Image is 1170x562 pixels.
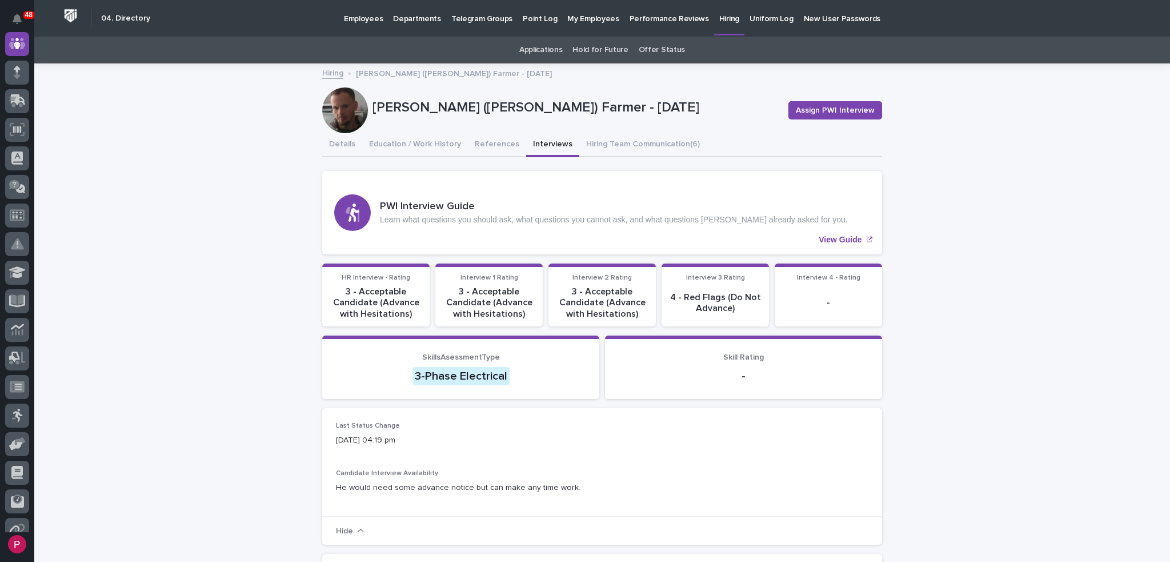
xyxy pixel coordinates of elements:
[819,235,862,245] p: View Guide
[380,215,848,225] p: Learn what questions you should ask, what questions you cannot ask, and what questions [PERSON_NA...
[14,14,29,32] div: Notifications48
[336,435,504,447] p: [DATE] 04:19 pm
[5,7,29,31] button: Notifications
[579,133,707,157] button: Hiring Team Communication (6)
[322,133,362,157] button: Details
[686,274,745,281] span: Interview 3 Rating
[555,286,649,320] p: 3 - Acceptable Candidate (Advance with Hesitations)
[336,482,868,494] p: He would need some advance notice but can make any time work.
[322,66,343,79] a: Hiring
[723,353,764,361] span: Skill Rating
[619,369,868,383] p: -
[322,171,882,254] a: View Guide
[362,133,468,157] button: Education / Work History
[572,274,632,281] span: Interview 2 Rating
[329,286,423,320] p: 3 - Acceptable Candidate (Advance with Hesitations)
[797,274,860,281] span: Interview 4 - Rating
[572,37,628,63] a: Hold for Future
[788,101,882,119] button: Assign PWI Interview
[356,66,552,79] p: [PERSON_NAME] ([PERSON_NAME]) Farmer - [DATE]
[60,5,81,26] img: Workspace Logo
[380,201,848,213] h3: PWI Interview Guide
[782,297,875,308] p: -
[422,353,500,361] span: SkillsAsessmentType
[468,133,526,157] button: References
[342,274,410,281] span: HR Interview - Rating
[412,367,510,385] div: 3-Phase Electrical
[460,274,518,281] span: Interview 1 Rating
[101,14,150,23] h2: 04. Directory
[336,527,364,535] button: Hide
[519,37,562,63] a: Applications
[336,470,438,477] span: Candidate Interview Availability
[336,423,400,429] span: Last Status Change
[25,11,33,19] p: 48
[372,99,779,116] p: [PERSON_NAME] ([PERSON_NAME]) Farmer - [DATE]
[442,286,536,320] p: 3 - Acceptable Candidate (Advance with Hesitations)
[668,292,762,314] p: 4 - Red Flags (Do Not Advance)
[796,105,875,116] span: Assign PWI Interview
[639,37,685,63] a: Offer Status
[5,532,29,556] button: users-avatar
[526,133,579,157] button: Interviews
